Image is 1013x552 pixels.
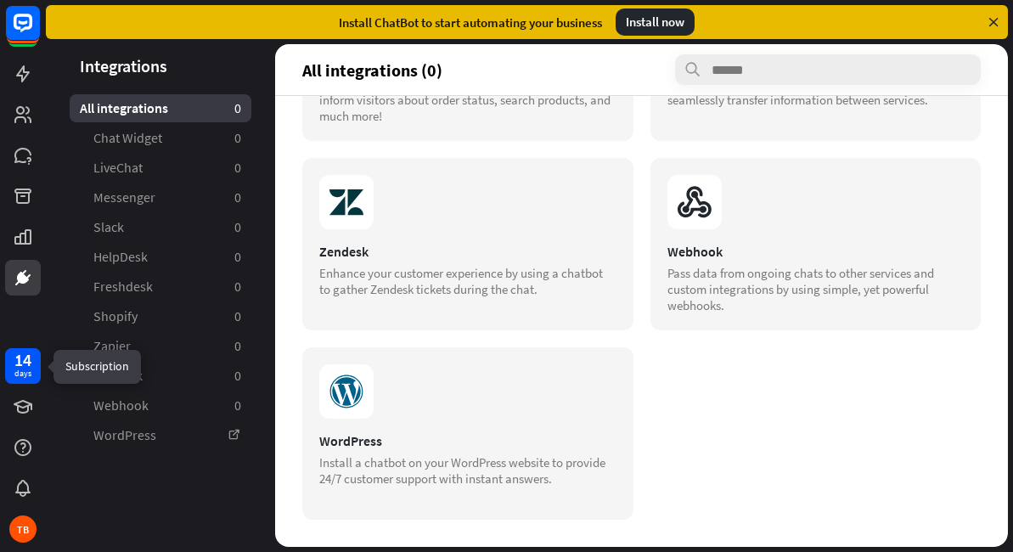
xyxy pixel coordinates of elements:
div: Install a chatbot on your WordPress website to provide 24/7 customer support with instant answers. [319,454,616,487]
aside: 0 [234,248,241,266]
div: Enhance your customer experience by using a chatbot to gather Zendesk tickets during the chat. [319,265,616,297]
a: WordPress [70,421,251,449]
span: Zapier [93,337,131,355]
div: Pass data from ongoing chats to other services and custom integrations by using simple, yet power... [667,265,965,313]
span: Slack [93,218,124,236]
aside: 0 [234,397,241,414]
aside: 0 [234,218,241,236]
a: Zendesk 0 [70,362,251,390]
aside: 0 [234,159,241,177]
aside: 0 [234,337,241,355]
aside: 0 [234,99,241,117]
span: Zendesk [93,367,143,385]
div: Install ChatBot to start automating your business [339,14,602,31]
div: 14 [14,352,31,368]
div: days [14,368,31,380]
a: Freshdesk 0 [70,273,251,301]
a: Zapier 0 [70,332,251,360]
div: TB [9,515,37,543]
header: Integrations [46,54,275,77]
div: Install now [616,8,695,36]
div: Integrate bot to your Shopify store to automatically inform visitors about order status, search p... [319,76,616,124]
span: Chat Widget [93,129,162,147]
div: Webhook [667,243,965,260]
a: Slack 0 [70,213,251,241]
span: Webhook [93,397,149,414]
a: 14 days [5,348,41,384]
span: All integrations [80,99,168,117]
span: LiveChat [93,159,143,177]
a: Messenger 0 [70,183,251,211]
span: Shopify [93,307,138,325]
aside: 0 [234,278,241,296]
span: Messenger [93,189,155,206]
aside: 0 [234,129,241,147]
a: LiveChat 0 [70,154,251,182]
section: All integrations (0) [302,54,981,85]
aside: 0 [234,367,241,385]
a: Chat Widget 0 [70,124,251,152]
a: Shopify 0 [70,302,251,330]
span: HelpDesk [93,248,148,266]
div: Zendesk [319,243,616,260]
aside: 0 [234,307,241,325]
a: Webhook 0 [70,391,251,420]
span: Freshdesk [93,278,153,296]
a: HelpDesk 0 [70,243,251,271]
div: WordPress [319,432,616,449]
button: Open LiveChat chat widget [14,7,65,58]
aside: 0 [234,189,241,206]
